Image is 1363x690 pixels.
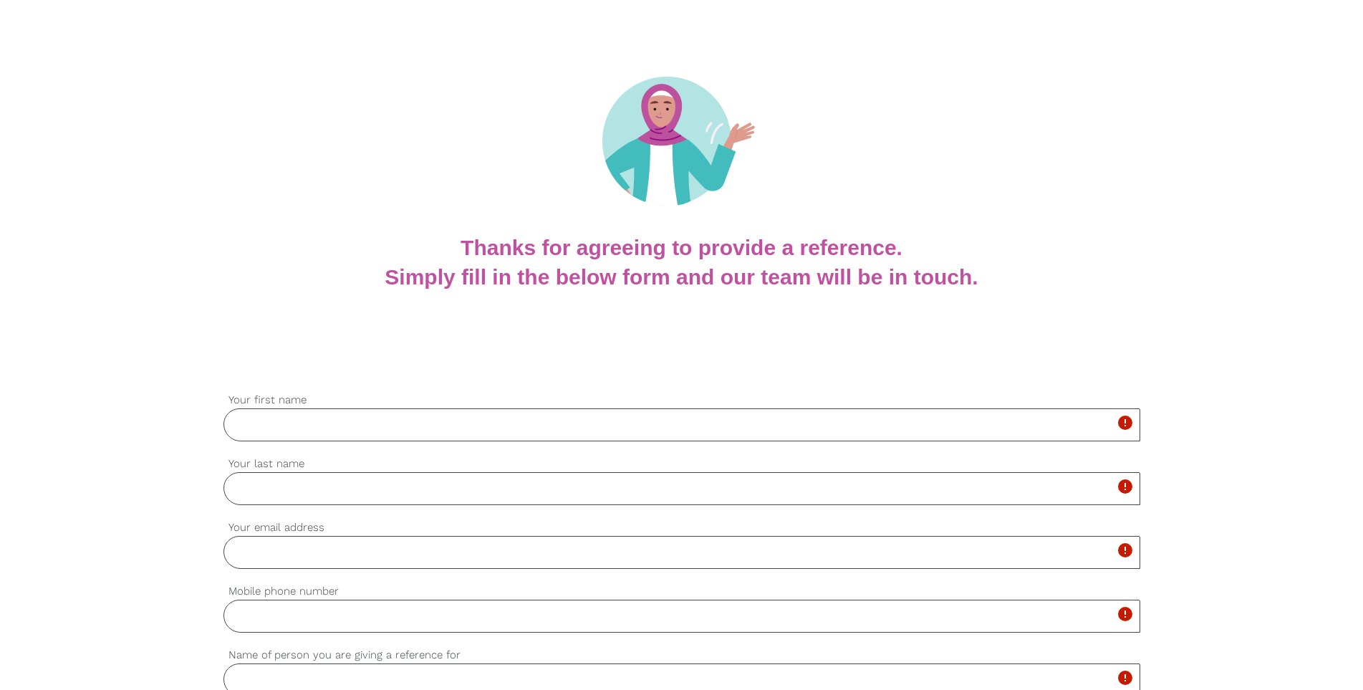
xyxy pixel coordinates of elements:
label: Your email address [223,519,1140,536]
i: error [1117,669,1134,686]
i: error [1117,414,1134,431]
i: error [1117,478,1134,495]
i: error [1117,542,1134,559]
label: Your last name [223,456,1140,472]
i: error [1117,605,1134,623]
b: Simply fill in the below form and our team will be in touch. [385,265,978,289]
label: Your first name [223,392,1140,408]
label: Name of person you are giving a reference for [223,647,1140,663]
label: Mobile phone number [223,583,1140,600]
b: Thanks for agreeing to provide a reference. [461,236,902,259]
